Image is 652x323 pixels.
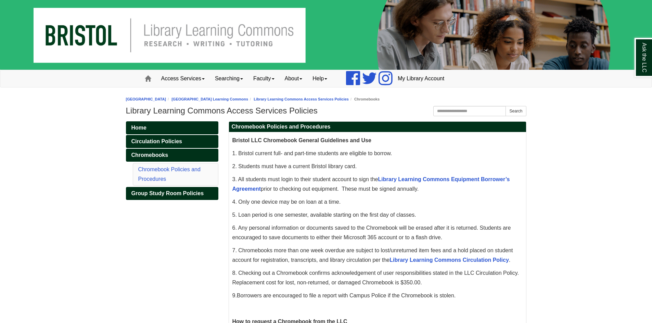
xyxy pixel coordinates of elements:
[237,293,456,298] span: Borrowers are encouraged to file a report with Campus Police if the Chromebook is stolen.
[232,291,523,300] p: .
[131,152,168,158] span: Chromebooks
[393,70,449,87] a: My Library Account
[254,97,349,101] a: Library Learning Commons Access Services Policies
[232,150,392,156] span: 1. Bristol current full- and part-time students are eligible to borrow.
[307,70,332,87] a: Help
[126,187,218,200] a: Group Study Room Policies
[349,96,380,103] li: Chromebooks
[280,70,308,87] a: About
[506,106,526,116] button: Search
[232,137,371,143] span: Bristol LLC Chromebook General Guidelines and Use
[232,212,416,218] span: 5. Loan period is one semester, available starting on the first day of classes.
[232,270,519,285] span: 8. Checking out a Chromebook confirms acknowledgement of user responsibilities stated in the LLC ...
[156,70,210,87] a: Access Services
[232,199,341,205] span: 4. Only one device may be on loan at a time.
[232,293,235,298] span: 9
[248,70,280,87] a: Faculty
[126,96,526,103] nav: breadcrumb
[210,70,248,87] a: Searching
[229,122,526,132] h2: Chromebook Policies and Procedures
[126,121,218,200] div: Guide Pages
[232,225,511,240] span: 6. Any personal information or documents saved to the Chromebook will be erased after it is retur...
[126,135,218,148] a: Circulation Policies
[232,247,513,263] span: 7. Chromebooks more than one week overdue are subject to lost/unreturned item fees and a hold pla...
[131,138,182,144] span: Circulation Policies
[138,166,201,182] a: Chromebook Policies and Procedures
[126,149,218,162] a: Chromebooks
[126,97,166,101] a: [GEOGRAPHIC_DATA]
[389,257,509,263] a: Library Learning Commons Circulation Policy
[131,190,204,196] span: Group Study Room Policies
[126,106,526,116] h1: Library Learning Commons Access Services Policies
[126,121,218,134] a: Home
[232,163,357,169] span: 2. Students must have a current Bristol library card.
[131,125,146,131] span: Home
[232,176,510,192] span: 3. All students must login to their student account to sign the prior to checking out equipment. ...
[171,97,248,101] a: [GEOGRAPHIC_DATA] Learning Commons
